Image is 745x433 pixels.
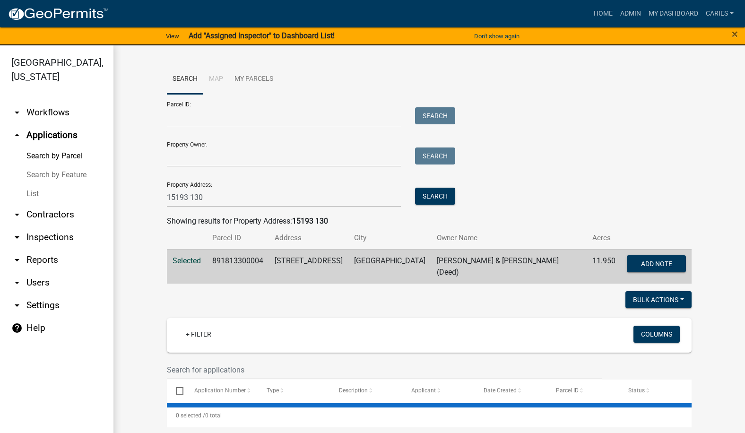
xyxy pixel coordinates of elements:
datatable-header-cell: Type [257,380,329,402]
td: [PERSON_NAME] & [PERSON_NAME] (Deed) [431,249,587,284]
datatable-header-cell: Status [619,380,692,402]
a: Search [167,64,203,95]
button: Search [415,107,455,124]
i: arrow_drop_down [11,300,23,311]
a: + Filter [178,326,219,343]
span: Date Created [484,387,517,394]
button: Close [732,28,738,40]
datatable-header-cell: Applicant [402,380,475,402]
th: Parcel ID [207,227,269,249]
span: Add Note [641,260,672,267]
a: My Parcels [229,64,279,95]
button: Columns [633,326,680,343]
strong: Add "Assigned Inspector" to Dashboard List! [189,31,335,40]
datatable-header-cell: Date Created [475,380,547,402]
span: Parcel ID [556,387,579,394]
span: Description [339,387,368,394]
i: arrow_drop_down [11,107,23,118]
i: arrow_drop_up [11,130,23,141]
td: 11.950 [587,249,621,284]
datatable-header-cell: Parcel ID [547,380,619,402]
span: Applicant [411,387,436,394]
i: arrow_drop_down [11,277,23,288]
th: Owner Name [431,227,587,249]
a: View [162,28,183,44]
span: Type [267,387,279,394]
button: Bulk Actions [625,291,692,308]
datatable-header-cell: Select [167,380,185,402]
datatable-header-cell: Description [330,380,402,402]
div: Showing results for Property Address: [167,216,692,227]
a: Home [590,5,616,23]
button: Search [415,147,455,165]
th: Acres [587,227,621,249]
button: Don't show again [470,28,523,44]
th: Address [269,227,348,249]
span: Application Number [194,387,246,394]
a: My Dashboard [645,5,702,23]
td: [STREET_ADDRESS] [269,249,348,284]
td: 891813300004 [207,249,269,284]
a: Selected [173,256,201,265]
i: help [11,322,23,334]
span: 0 selected / [176,412,205,419]
span: × [732,27,738,41]
th: City [348,227,431,249]
datatable-header-cell: Application Number [185,380,257,402]
span: Status [628,387,645,394]
i: arrow_drop_down [11,232,23,243]
a: Admin [616,5,645,23]
div: 0 total [167,404,692,427]
td: [GEOGRAPHIC_DATA] [348,249,431,284]
button: Add Note [627,255,686,272]
a: CarieS [702,5,737,23]
strong: 15193 130 [292,216,328,225]
i: arrow_drop_down [11,254,23,266]
input: Search for applications [167,360,602,380]
i: arrow_drop_down [11,209,23,220]
button: Search [415,188,455,205]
